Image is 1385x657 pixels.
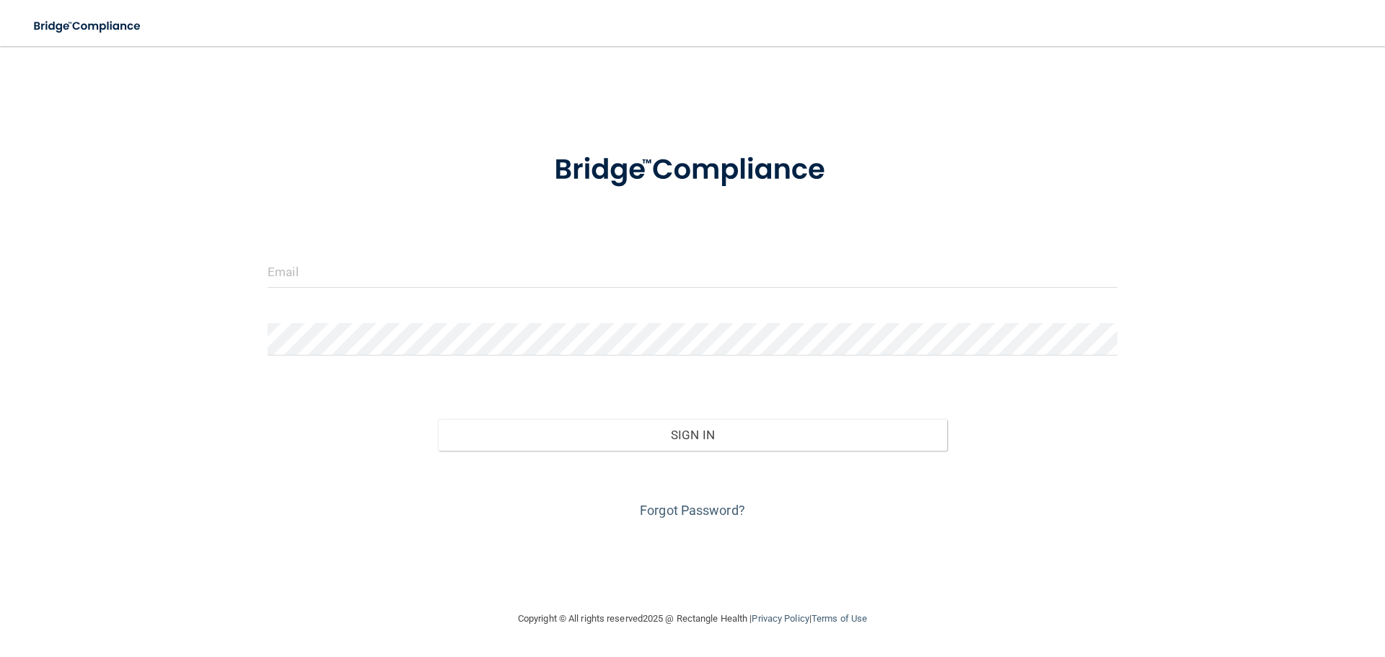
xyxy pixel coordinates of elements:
[524,133,861,208] img: bridge_compliance_login_screen.278c3ca4.svg
[438,419,948,451] button: Sign In
[22,12,154,41] img: bridge_compliance_login_screen.278c3ca4.svg
[812,613,867,624] a: Terms of Use
[640,503,745,518] a: Forgot Password?
[429,596,956,642] div: Copyright © All rights reserved 2025 @ Rectangle Health | |
[752,613,809,624] a: Privacy Policy
[268,255,1117,288] input: Email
